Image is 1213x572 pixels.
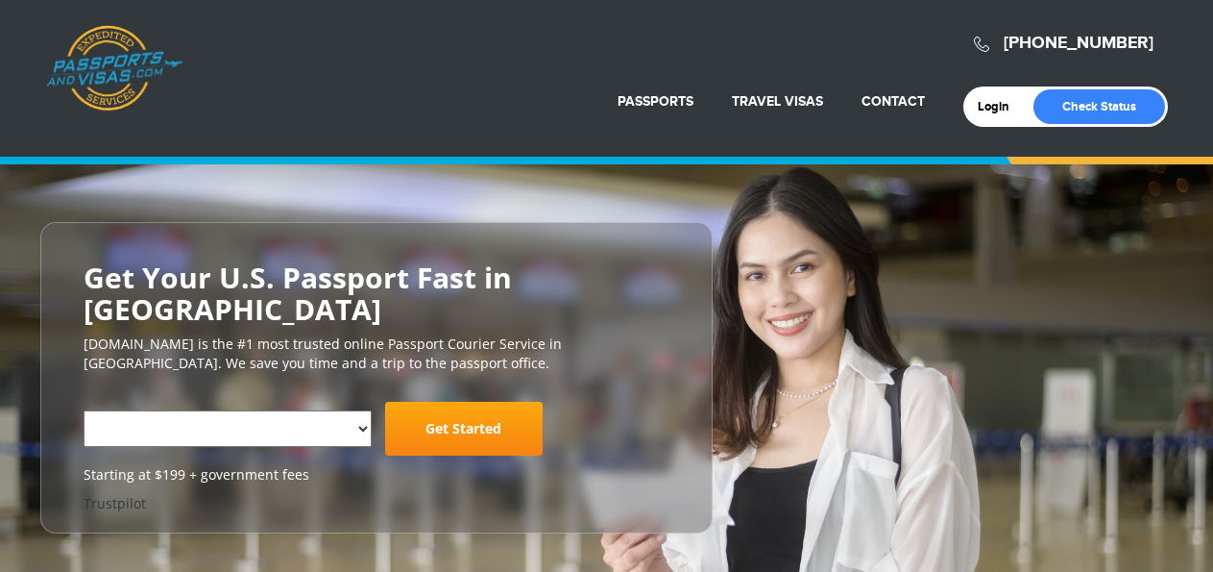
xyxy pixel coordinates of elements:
p: [DOMAIN_NAME] is the #1 most trusted online Passport Courier Service in [GEOGRAPHIC_DATA]. We sav... [84,335,669,373]
a: Passports & [DOMAIN_NAME] [46,25,182,112]
a: Check Status [1033,89,1165,124]
a: Trustpilot [84,494,146,512]
span: Starting at $199 + government fees [84,465,669,485]
a: Travel Visas [732,93,823,110]
a: Get Started [385,402,543,456]
a: Login [978,99,1023,114]
a: Passports [618,93,693,110]
a: Contact [861,93,925,110]
a: [PHONE_NUMBER] [1004,33,1153,54]
h2: Get Your U.S. Passport Fast in [GEOGRAPHIC_DATA] [84,261,669,325]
